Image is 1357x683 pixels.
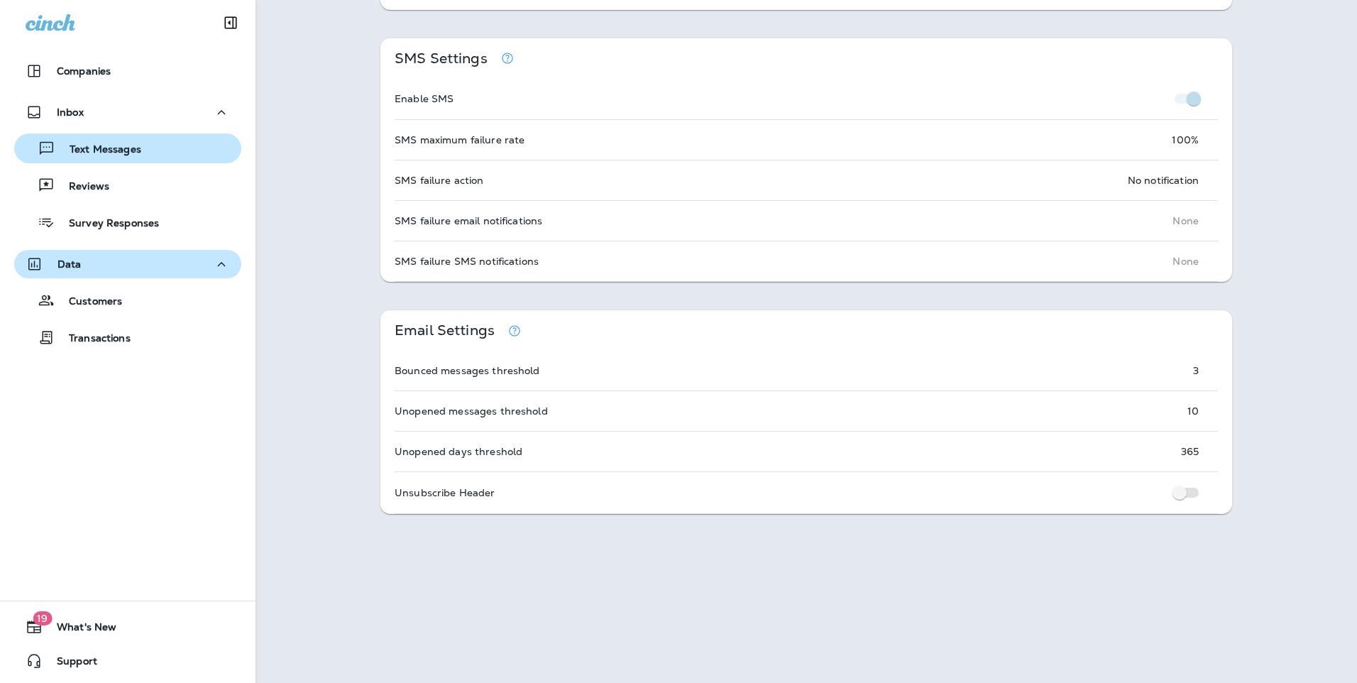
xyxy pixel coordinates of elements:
p: SMS failure SMS notifications [395,256,539,267]
p: Inbox [57,106,84,118]
p: Data [57,258,82,270]
p: 365 [1181,446,1199,457]
p: Customers [55,295,122,309]
button: Text Messages [14,133,241,163]
p: Transactions [55,332,131,346]
p: Unsubscribe Header [395,487,495,498]
button: Survey Responses [14,207,241,237]
p: Unopened days threshold [395,446,522,457]
button: Inbox [14,98,241,126]
button: 19What's New [14,613,241,641]
p: Bounced messages threshold [395,365,540,376]
button: Reviews [14,170,241,200]
span: Support [43,655,97,672]
p: Unopened messages threshold [395,405,548,417]
p: SMS failure email notifications [395,215,542,226]
button: Companies [14,57,241,85]
p: None [1172,256,1199,267]
p: None [1172,215,1199,226]
button: Collapse Sidebar [211,9,251,37]
p: 100 % [1172,134,1199,146]
p: Text Messages [55,143,141,157]
p: Email Settings [395,324,495,337]
p: 3 [1193,365,1199,376]
p: SMS failure action [395,175,484,186]
button: Data [14,250,241,278]
p: Reviews [55,180,109,194]
p: SMS maximum failure rate [395,134,524,146]
span: What's New [43,621,116,638]
p: SMS Settings [395,53,488,65]
button: Customers [14,285,241,315]
p: Survey Responses [55,217,159,231]
p: No notification [1128,175,1199,186]
p: 10 [1187,405,1199,417]
button: Support [14,647,241,675]
p: Enable SMS [395,93,454,104]
p: Companies [57,65,111,77]
span: 19 [33,611,52,625]
button: Transactions [14,322,241,352]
